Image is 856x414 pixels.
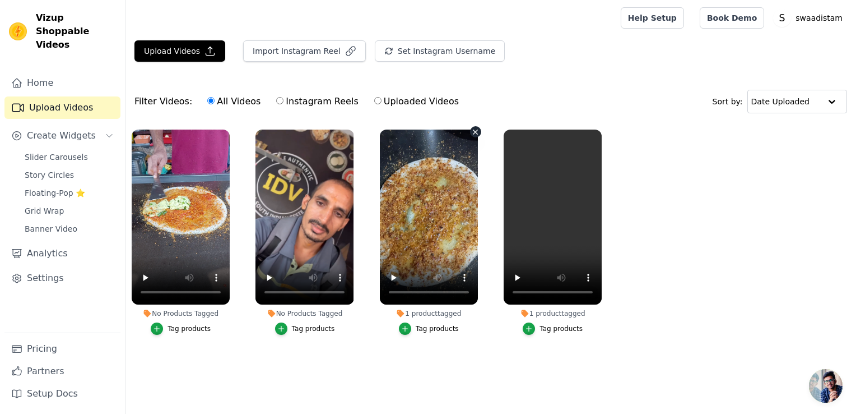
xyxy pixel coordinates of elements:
[4,338,120,360] a: Pricing
[779,12,785,24] text: S
[207,94,261,109] label: All Videos
[399,323,459,335] button: Tag products
[4,360,120,383] a: Partners
[4,242,120,265] a: Analytics
[134,89,465,114] div: Filter Videos:
[292,324,335,333] div: Tag products
[374,97,382,104] input: Uploaded Videos
[375,40,505,62] button: Set Instagram Username
[4,96,120,119] a: Upload Videos
[18,185,120,201] a: Floating-Pop ⭐
[9,22,27,40] img: Vizup
[4,72,120,94] a: Home
[132,309,230,318] div: No Products Tagged
[25,223,77,234] span: Banner Video
[713,90,848,113] div: Sort by:
[504,309,602,318] div: 1 product tagged
[25,205,64,217] span: Grid Wrap
[773,8,847,28] button: S swaadistam
[151,323,211,335] button: Tag products
[276,97,283,104] input: Instagram Reels
[207,97,215,104] input: All Videos
[523,323,583,335] button: Tag products
[4,267,120,289] a: Settings
[18,203,120,219] a: Grid Wrap
[539,324,583,333] div: Tag products
[380,309,478,318] div: 1 product tagged
[18,221,120,237] a: Banner Video
[243,40,366,62] button: Import Instagram Reel
[809,369,843,403] div: Open chat
[27,129,96,142] span: Create Widgets
[275,323,335,335] button: Tag products
[25,151,88,163] span: Slider Carousels
[18,149,120,165] a: Slider Carousels
[276,94,359,109] label: Instagram Reels
[374,94,459,109] label: Uploaded Videos
[416,324,459,333] div: Tag products
[255,309,353,318] div: No Products Tagged
[791,8,847,28] p: swaadistam
[4,125,120,147] button: Create Widgets
[700,7,764,29] a: Book Demo
[18,167,120,183] a: Story Circles
[25,169,74,181] span: Story Circles
[621,7,684,29] a: Help Setup
[134,40,225,62] button: Upload Videos
[36,11,116,52] span: Vizup Shoppable Videos
[168,324,211,333] div: Tag products
[25,187,85,199] span: Floating-Pop ⭐
[470,126,481,137] button: Video Delete
[4,383,120,405] a: Setup Docs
